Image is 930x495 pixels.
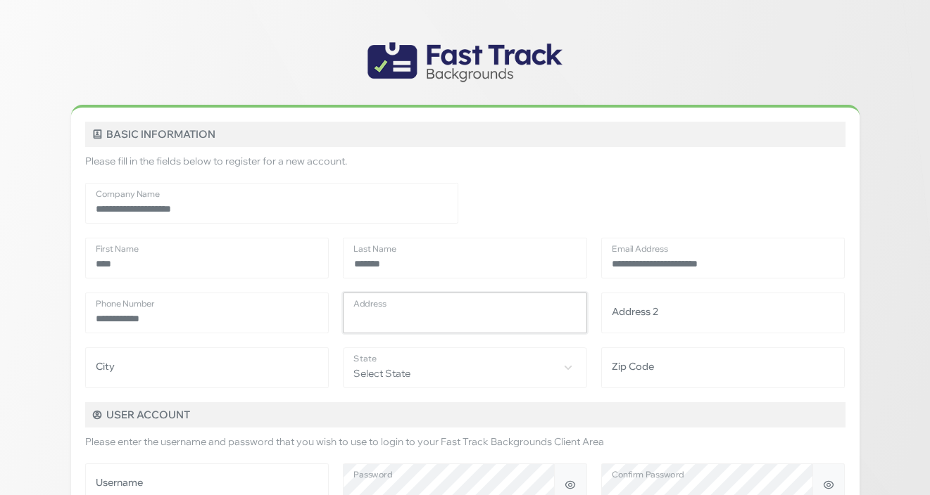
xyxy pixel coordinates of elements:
[85,435,846,449] p: Please enter the username and password that you wish to use to login to your Fast Track Backgroun...
[85,154,846,169] p: Please fill in the fields below to register for a new account.
[85,122,846,147] h5: Basic Information
[344,348,586,386] span: Select State
[343,347,587,388] span: Select State
[85,402,846,427] h5: User Account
